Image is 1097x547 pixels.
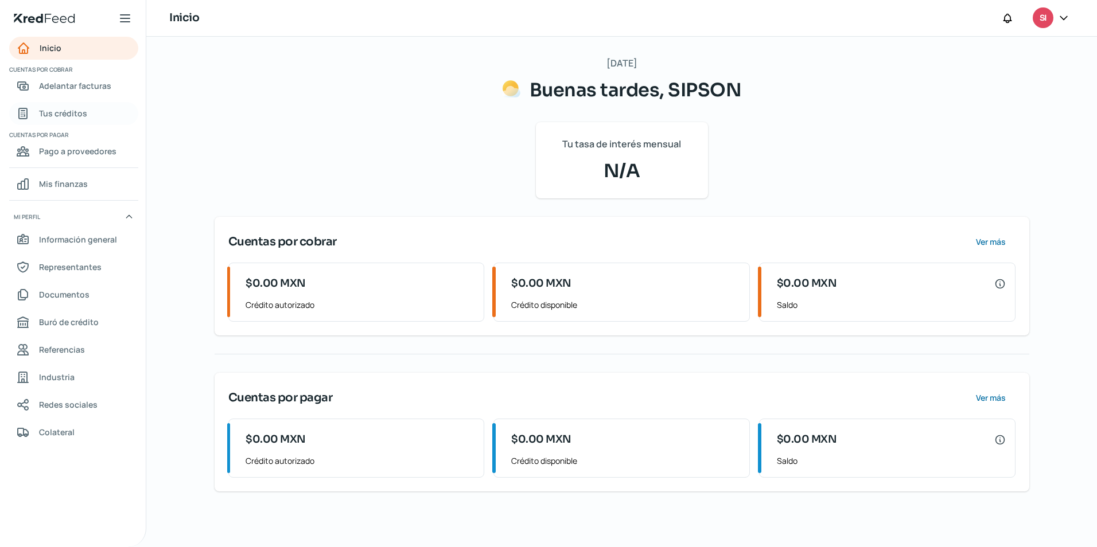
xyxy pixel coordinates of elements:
[246,298,474,312] span: Crédito autorizado
[511,454,740,468] span: Crédito disponible
[40,41,61,55] span: Inicio
[9,228,138,251] a: Información general
[228,233,337,251] span: Cuentas por cobrar
[246,454,474,468] span: Crédito autorizado
[39,425,75,439] span: Colateral
[39,232,117,247] span: Información general
[550,157,694,185] span: N/A
[39,260,102,274] span: Representantes
[967,230,1016,253] button: Ver más
[246,432,306,447] span: $0.00 MXN
[9,130,137,140] span: Cuentas por pagar
[9,421,138,444] a: Colateral
[39,79,111,93] span: Adelantar facturas
[777,298,1006,312] span: Saldo
[39,397,98,412] span: Redes sociales
[9,37,138,60] a: Inicio
[9,140,138,163] a: Pago a proveedores
[530,79,742,101] span: Buenas tardes, SIPSON
[9,64,137,75] span: Cuentas por cobrar
[511,432,571,447] span: $0.00 MXN
[39,144,116,158] span: Pago a proveedores
[9,173,138,196] a: Mis finanzas
[9,393,138,416] a: Redes sociales
[39,342,85,357] span: Referencias
[14,212,40,222] span: Mi perfil
[777,454,1006,468] span: Saldo
[9,256,138,279] a: Representantes
[967,386,1016,409] button: Ver más
[9,311,138,334] a: Buró de crédito
[606,55,637,72] span: [DATE]
[1040,11,1047,25] span: SI
[228,389,333,407] span: Cuentas por pagar
[246,276,306,291] span: $0.00 MXN
[39,315,99,329] span: Buró de crédito
[9,283,138,306] a: Documentos
[502,80,520,98] img: Saludos
[169,10,199,26] h1: Inicio
[511,298,740,312] span: Crédito disponible
[39,177,88,191] span: Mis finanzas
[9,338,138,361] a: Referencias
[9,102,138,125] a: Tus créditos
[777,276,837,291] span: $0.00 MXN
[511,276,571,291] span: $0.00 MXN
[39,370,75,384] span: Industria
[777,432,837,447] span: $0.00 MXN
[976,394,1006,402] span: Ver más
[9,75,138,97] a: Adelantar facturas
[9,366,138,389] a: Industria
[562,136,681,153] span: Tu tasa de interés mensual
[39,287,90,302] span: Documentos
[976,238,1006,246] span: Ver más
[39,106,87,120] span: Tus créditos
